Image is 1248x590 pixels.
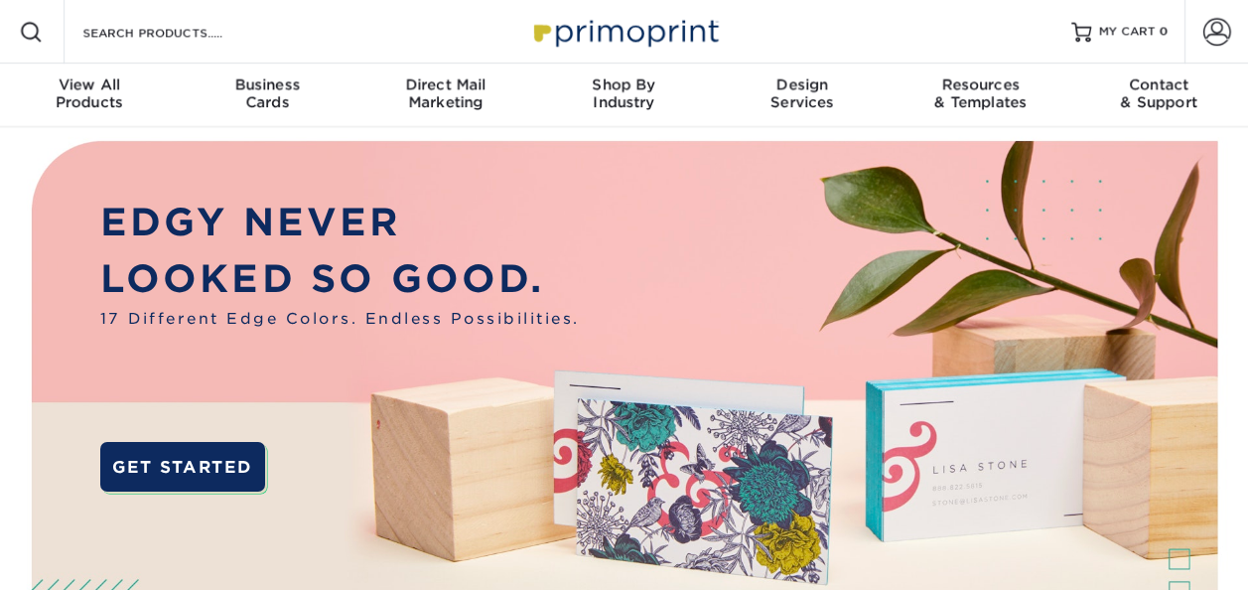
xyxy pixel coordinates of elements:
a: GET STARTED [100,442,265,492]
div: & Support [1069,75,1248,111]
span: Resources [892,75,1070,93]
a: Shop ByIndustry [535,64,714,127]
span: Contact [1069,75,1248,93]
div: Industry [535,75,714,111]
div: Services [713,75,892,111]
span: Direct Mail [356,75,535,93]
a: DesignServices [713,64,892,127]
span: Business [179,75,357,93]
span: Shop By [535,75,714,93]
a: BusinessCards [179,64,357,127]
img: Primoprint [525,10,724,53]
a: Direct MailMarketing [356,64,535,127]
input: SEARCH PRODUCTS..... [80,20,274,44]
p: LOOKED SO GOOD. [100,251,580,308]
a: Contact& Support [1069,64,1248,127]
div: & Templates [892,75,1070,111]
a: Resources& Templates [892,64,1070,127]
span: 17 Different Edge Colors. Endless Possibilities. [100,308,580,331]
div: Marketing [356,75,535,111]
span: Design [713,75,892,93]
span: MY CART [1099,24,1156,41]
p: EDGY NEVER [100,195,580,251]
div: Cards [179,75,357,111]
span: 0 [1160,25,1169,39]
